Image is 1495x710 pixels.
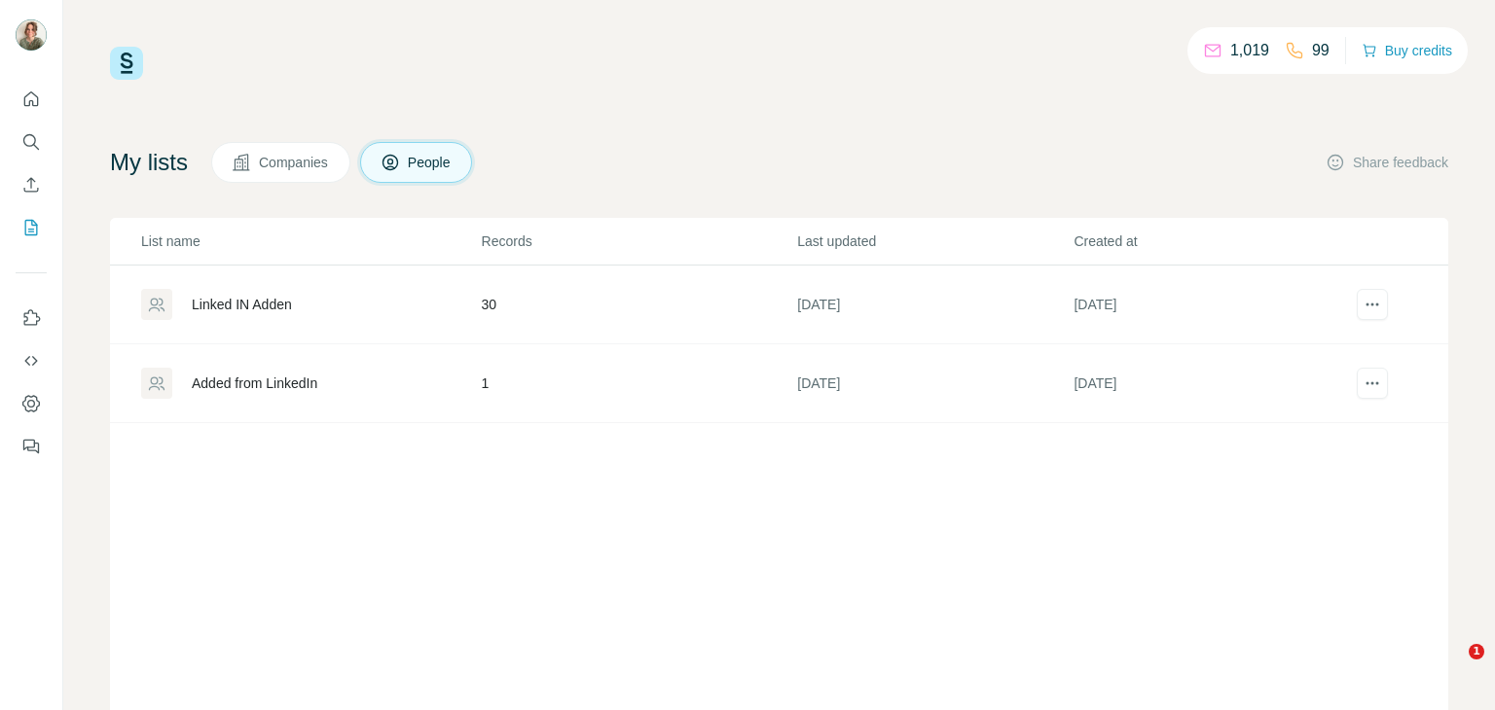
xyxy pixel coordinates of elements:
button: Use Surfe API [16,343,47,378]
div: Linked IN Adden [192,295,292,314]
img: Avatar [16,19,47,51]
span: 1 [1469,644,1484,659]
p: Created at [1074,231,1348,251]
span: People [408,153,453,172]
h4: My lists [110,147,188,178]
button: Enrich CSV [16,167,47,202]
td: 30 [481,266,797,344]
p: Last updated [797,231,1072,251]
button: Dashboard [16,386,47,421]
td: [DATE] [796,344,1073,423]
button: Share feedback [1326,153,1448,172]
p: 1,019 [1230,39,1269,62]
button: Buy credits [1362,37,1452,64]
p: Records [482,231,796,251]
button: My lists [16,210,47,245]
td: 1 [481,344,797,423]
td: [DATE] [796,266,1073,344]
p: List name [141,231,480,251]
button: Use Surfe on LinkedIn [16,301,47,336]
span: Companies [259,153,330,172]
iframe: Intercom live chat [1429,644,1476,691]
button: Feedback [16,429,47,464]
button: actions [1357,368,1388,399]
button: actions [1357,289,1388,320]
button: Quick start [16,82,47,117]
button: Search [16,124,47,160]
img: Surfe Logo [110,47,143,80]
td: [DATE] [1073,266,1349,344]
td: [DATE] [1073,344,1349,423]
p: 99 [1312,39,1330,62]
div: Added from LinkedIn [192,373,317,393]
